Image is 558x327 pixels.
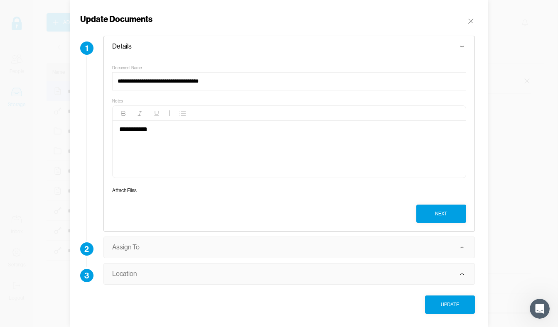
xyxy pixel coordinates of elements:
[80,13,152,25] div: Update Documents
[112,66,142,71] div: Document Name
[441,300,459,309] div: Update
[112,99,466,104] div: Notes
[112,270,137,278] div: Location
[112,243,140,251] div: Assign To
[80,242,93,256] div: 2
[425,295,475,314] button: Update
[416,205,466,223] button: Next
[530,299,550,319] iframe: Intercom live chat
[112,186,137,195] div: Attach Files
[80,269,93,282] div: 3
[112,42,132,51] div: Details
[435,210,447,218] div: Next
[80,41,93,55] div: 1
